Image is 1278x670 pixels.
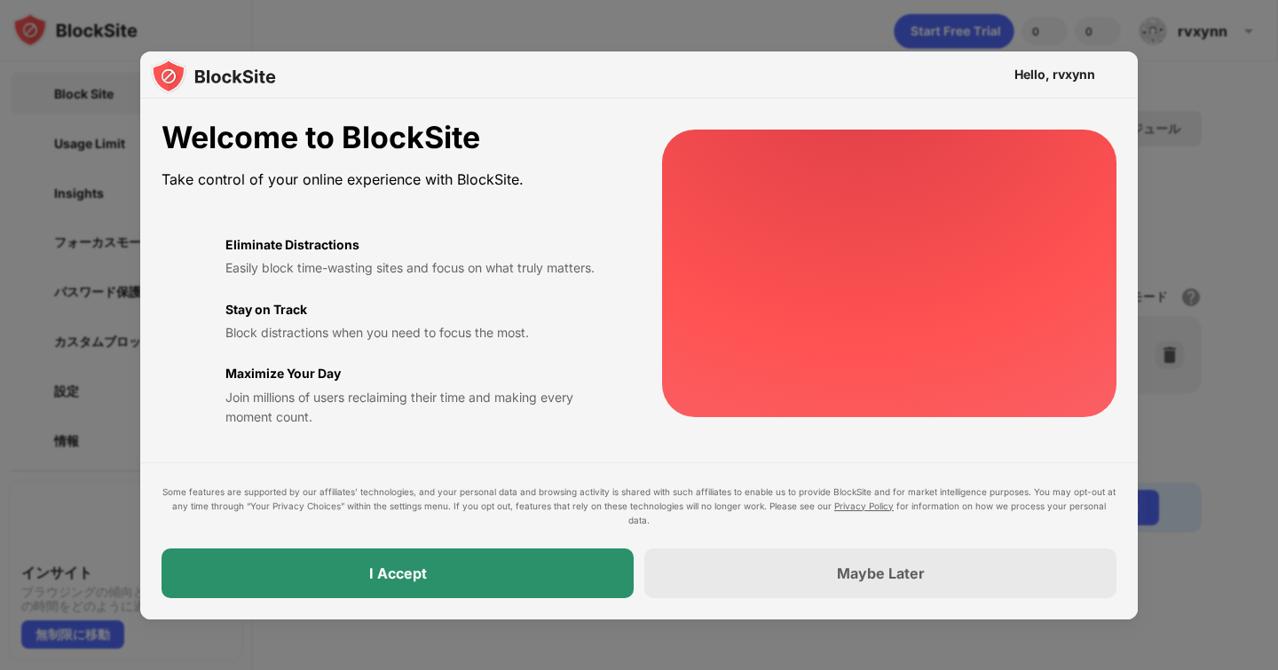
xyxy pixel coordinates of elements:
[1014,67,1095,82] div: Hello, rvxynn
[834,501,894,511] a: Privacy Policy
[162,485,1116,527] div: Some features are supported by our affiliates’ technologies, and your personal data and browsing ...
[151,59,276,94] img: logo-blocksite.svg
[369,564,427,582] div: I Accept
[225,258,619,278] div: Easily block time-wasting sites and focus on what truly matters.
[225,300,307,319] div: Stay on Track
[162,167,619,193] div: Take control of your online experience with BlockSite.
[162,364,204,406] img: value-safe-time.svg
[225,388,619,428] div: Join millions of users reclaiming their time and making every moment count.
[837,564,925,582] div: Maybe Later
[225,364,341,383] div: Maximize Your Day
[225,323,619,343] div: Block distractions when you need to focus the most.
[162,120,619,156] div: Welcome to BlockSite
[225,235,359,255] div: Eliminate Distractions
[162,235,204,278] img: value-avoid-distractions.svg
[162,300,204,343] img: value-focus.svg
